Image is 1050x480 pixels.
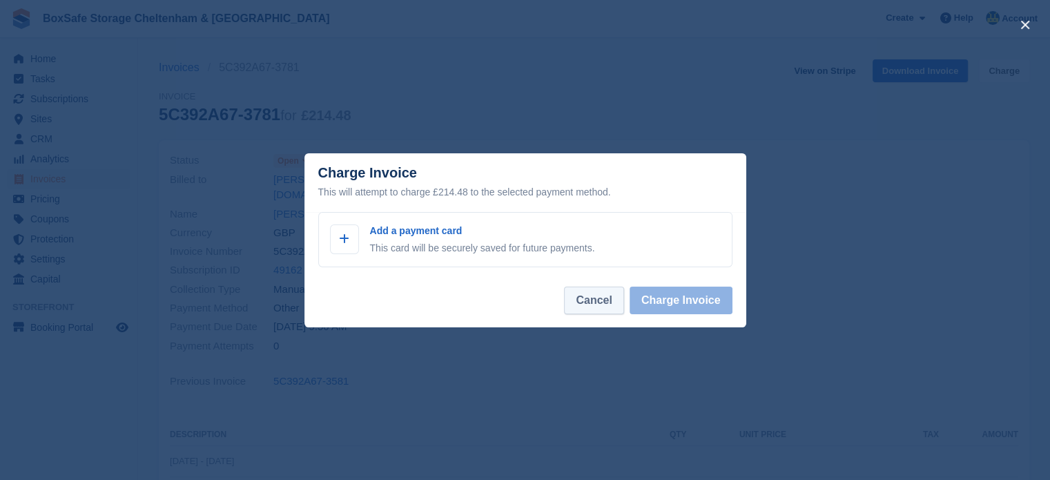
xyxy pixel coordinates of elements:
[318,212,732,267] a: Add a payment card This card will be securely saved for future payments.
[370,241,595,256] p: This card will be securely saved for future payments.
[318,165,732,200] div: Charge Invoice
[318,184,732,200] div: This will attempt to charge £214.48 to the selected payment method.
[370,224,595,238] p: Add a payment card
[564,287,623,314] button: Cancel
[630,287,732,314] button: Charge Invoice
[1014,14,1036,36] button: close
